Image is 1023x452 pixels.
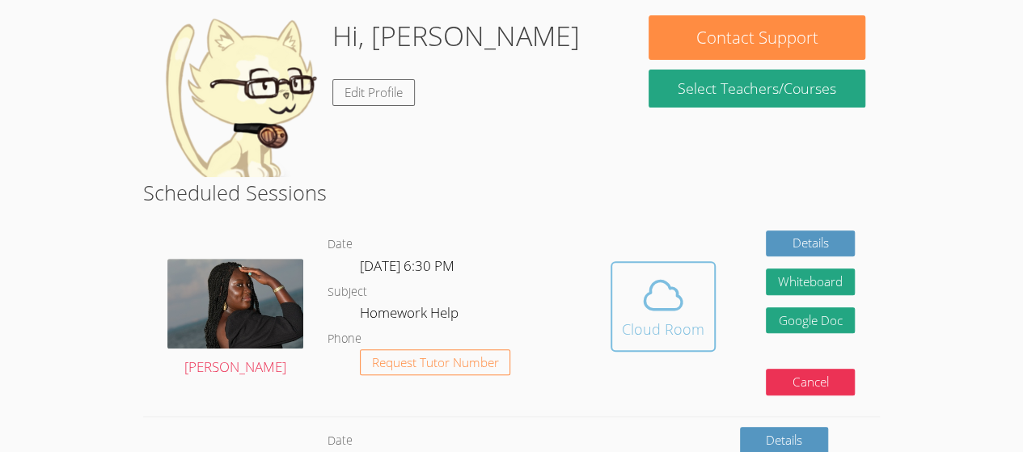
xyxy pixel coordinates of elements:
[766,268,855,295] button: Whiteboard
[143,177,880,208] h2: Scheduled Sessions
[622,318,704,340] div: Cloud Room
[158,15,319,177] img: default.png
[328,282,367,302] dt: Subject
[766,307,855,334] a: Google Doc
[611,261,716,352] button: Cloud Room
[360,302,462,329] dd: Homework Help
[766,230,855,257] a: Details
[328,329,361,349] dt: Phone
[649,15,864,60] button: Contact Support
[766,369,855,395] button: Cancel
[360,349,511,376] button: Request Tutor Number
[328,431,353,451] dt: Date
[328,234,353,255] dt: Date
[332,79,415,106] a: Edit Profile
[649,70,864,108] a: Select Teachers/Courses
[332,15,580,57] h1: Hi, [PERSON_NAME]
[360,256,454,275] span: [DATE] 6:30 PM
[372,357,499,369] span: Request Tutor Number
[167,259,303,380] a: [PERSON_NAME]
[167,259,303,349] img: avatar.png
